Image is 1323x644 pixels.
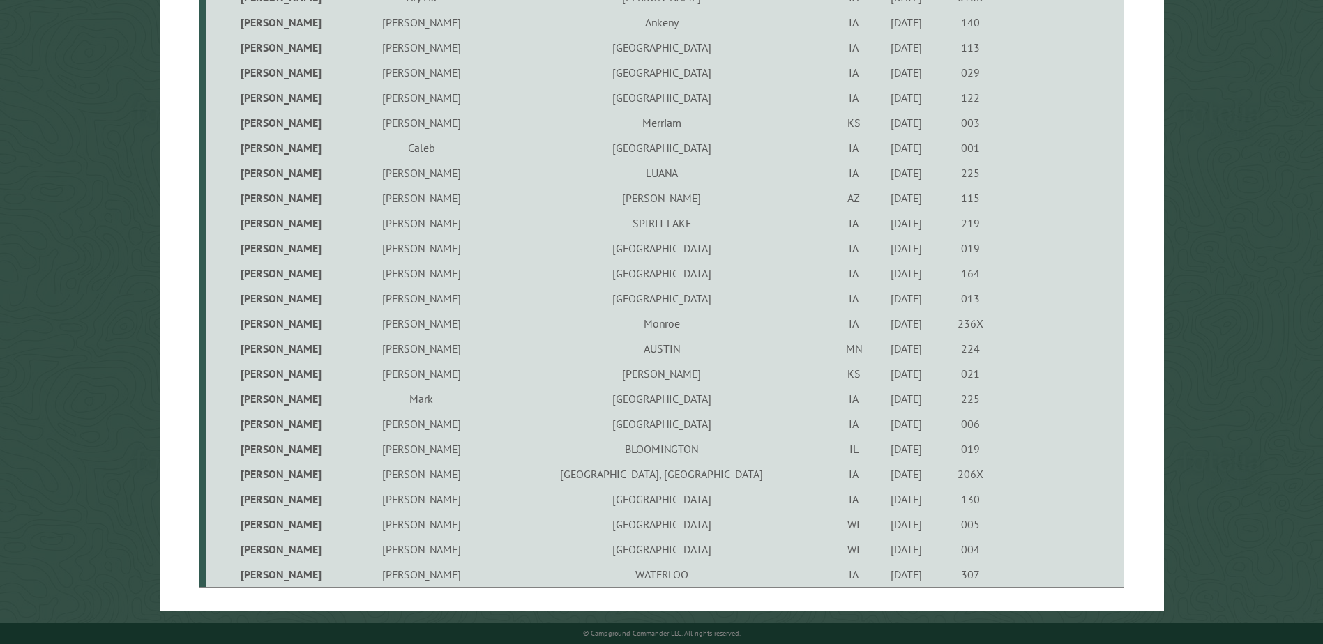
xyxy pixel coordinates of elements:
[939,361,1001,386] td: 021
[939,236,1001,261] td: 019
[353,185,490,210] td: [PERSON_NAME]
[833,110,875,135] td: KS
[353,110,490,135] td: [PERSON_NAME]
[206,10,352,35] td: [PERSON_NAME]
[833,461,875,486] td: IA
[833,537,875,562] td: WI
[490,110,833,135] td: Merriam
[877,91,937,105] div: [DATE]
[939,85,1001,110] td: 122
[353,10,490,35] td: [PERSON_NAME]
[490,411,833,436] td: [GEOGRAPHIC_DATA]
[877,392,937,406] div: [DATE]
[206,135,352,160] td: [PERSON_NAME]
[939,135,1001,160] td: 001
[939,185,1001,210] td: 115
[490,85,833,110] td: [GEOGRAPHIC_DATA]
[490,35,833,60] td: [GEOGRAPHIC_DATA]
[939,411,1001,436] td: 006
[833,311,875,336] td: IA
[353,236,490,261] td: [PERSON_NAME]
[353,160,490,185] td: [PERSON_NAME]
[206,60,352,85] td: [PERSON_NAME]
[877,166,937,180] div: [DATE]
[833,10,875,35] td: IA
[877,66,937,79] div: [DATE]
[353,486,490,512] td: [PERSON_NAME]
[877,116,937,130] div: [DATE]
[206,461,352,486] td: [PERSON_NAME]
[206,361,352,386] td: [PERSON_NAME]
[877,316,937,330] div: [DATE]
[490,10,833,35] td: Ankeny
[877,367,937,381] div: [DATE]
[206,110,352,135] td: [PERSON_NAME]
[877,417,937,431] div: [DATE]
[939,60,1001,85] td: 029
[206,160,352,185] td: [PERSON_NAME]
[833,135,875,160] td: IA
[877,141,937,155] div: [DATE]
[490,512,833,537] td: [GEOGRAPHIC_DATA]
[206,336,352,361] td: [PERSON_NAME]
[353,336,490,361] td: [PERSON_NAME]
[833,210,875,236] td: IA
[939,35,1001,60] td: 113
[206,35,352,60] td: [PERSON_NAME]
[939,537,1001,562] td: 004
[877,191,937,205] div: [DATE]
[939,311,1001,336] td: 236X
[877,15,937,29] div: [DATE]
[353,537,490,562] td: [PERSON_NAME]
[939,562,1001,588] td: 307
[939,210,1001,236] td: 219
[206,311,352,336] td: [PERSON_NAME]
[490,336,833,361] td: AUSTIN
[490,160,833,185] td: LUANA
[833,286,875,311] td: IA
[833,336,875,361] td: MN
[353,286,490,311] td: [PERSON_NAME]
[833,411,875,436] td: IA
[490,185,833,210] td: [PERSON_NAME]
[877,241,937,255] div: [DATE]
[490,386,833,411] td: [GEOGRAPHIC_DATA]
[939,286,1001,311] td: 013
[833,386,875,411] td: IA
[206,236,352,261] td: [PERSON_NAME]
[490,286,833,311] td: [GEOGRAPHIC_DATA]
[833,512,875,537] td: WI
[833,60,875,85] td: IA
[833,562,875,588] td: IA
[206,486,352,512] td: [PERSON_NAME]
[939,160,1001,185] td: 225
[353,512,490,537] td: [PERSON_NAME]
[353,60,490,85] td: [PERSON_NAME]
[206,411,352,436] td: [PERSON_NAME]
[206,210,352,236] td: [PERSON_NAME]
[490,486,833,512] td: [GEOGRAPHIC_DATA]
[877,342,937,355] div: [DATE]
[490,236,833,261] td: [GEOGRAPHIC_DATA]
[939,10,1001,35] td: 140
[833,361,875,386] td: KS
[939,486,1001,512] td: 130
[206,512,352,537] td: [PERSON_NAME]
[877,40,937,54] div: [DATE]
[490,461,833,486] td: [GEOGRAPHIC_DATA], [GEOGRAPHIC_DATA]
[833,160,875,185] td: IA
[877,567,937,581] div: [DATE]
[939,512,1001,537] td: 005
[353,436,490,461] td: [PERSON_NAME]
[939,110,1001,135] td: 003
[490,135,833,160] td: [GEOGRAPHIC_DATA]
[877,542,937,556] div: [DATE]
[490,562,833,588] td: WATERLOO
[877,517,937,531] div: [DATE]
[877,291,937,305] div: [DATE]
[206,436,352,461] td: [PERSON_NAME]
[206,537,352,562] td: [PERSON_NAME]
[353,411,490,436] td: [PERSON_NAME]
[939,461,1001,486] td: 206X
[353,461,490,486] td: [PERSON_NAME]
